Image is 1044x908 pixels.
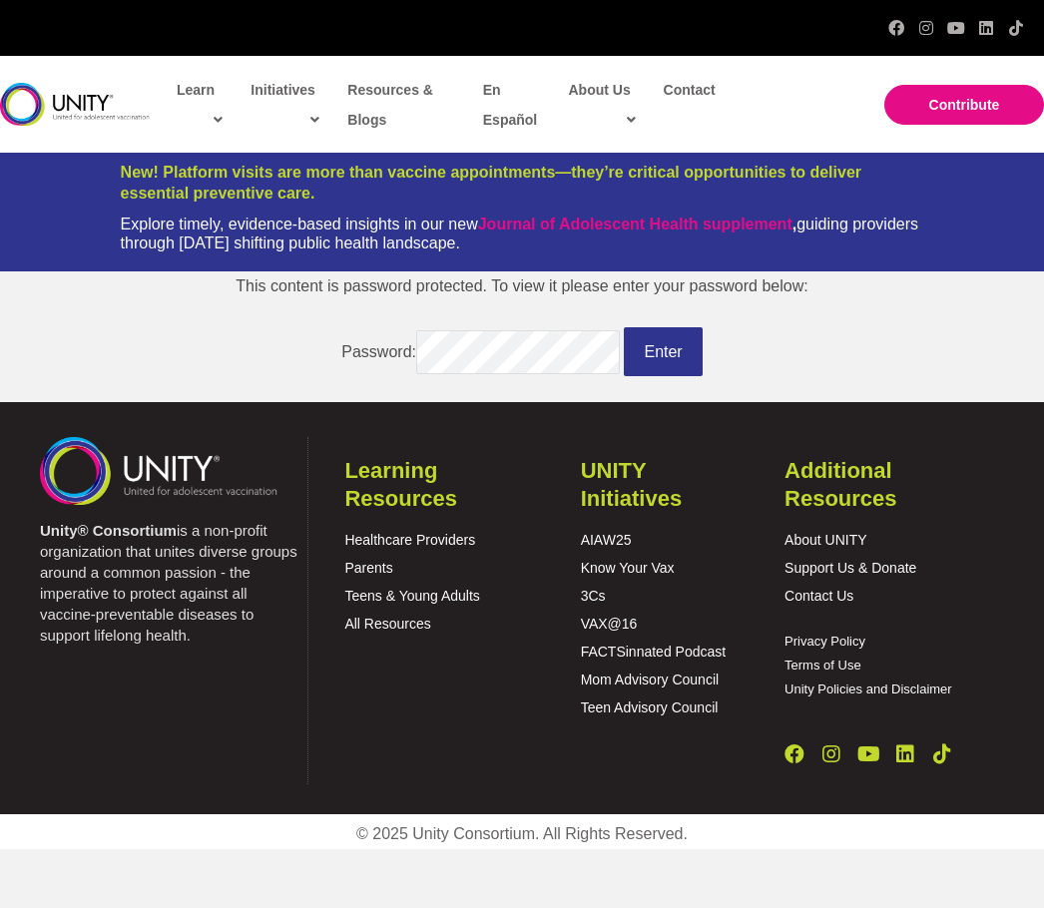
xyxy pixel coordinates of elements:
a: Teens & Young Adults [344,588,479,604]
a: Instagram [821,744,841,764]
a: Support Us & Donate [784,560,916,576]
a: TikTok [1008,20,1024,36]
span: Learn [177,75,223,135]
strong: , [478,216,796,232]
a: Teen Advisory Council [581,699,719,715]
a: YouTube [858,744,878,764]
input: Password: [416,330,620,374]
input: Enter [624,327,702,377]
a: Journal of Adolescent Health supplement [478,216,792,232]
span: Additional Resources [784,458,897,512]
span: Contact [664,82,716,98]
img: unity-logo [40,437,277,505]
a: AIAW25 [581,532,632,548]
span: UNITY Initiatives [581,458,682,512]
span: New! Platform visits are more than vaccine appointments—they’re critical opportunities to deliver... [121,164,861,202]
a: FACTSinnated Podcast [581,644,727,660]
a: Facebook [888,20,904,36]
a: Terms of Use [784,658,861,673]
a: Contact Us [784,588,853,604]
a: Resources & Blogs [337,67,462,143]
a: About UNITY [784,532,866,548]
a: LinkedIn [978,20,994,36]
a: En Español [473,67,554,143]
a: Privacy Policy [784,634,865,649]
a: YouTube [948,20,964,36]
a: All Resources [344,616,430,632]
a: Instagram [918,20,934,36]
a: Mom Advisory Council [581,672,720,687]
a: LinkedIn [895,744,915,764]
a: Contribute [884,85,1044,125]
span: Learning Resources [344,458,457,512]
p: is a non-profit organization that unites diverse groups around a common passion - the imperative ... [40,520,297,646]
span: En Español [483,82,537,128]
a: Know Your Vax [581,560,675,576]
a: Facebook [784,744,804,764]
a: 3Cs [581,588,606,604]
label: Password: [341,343,620,360]
p: © 2025 Unity Consortium. All Rights Reserved. [40,819,1004,849]
a: TikTok [932,744,952,764]
a: Unity Policies and Disclaimer [784,681,952,696]
span: About Us [569,75,636,135]
div: Explore timely, evidence-based insights in our new guiding providers through [DATE] shifting publ... [121,215,924,252]
a: About Us [559,67,644,143]
strong: Unity® Consortium [40,522,177,539]
span: Contribute [929,97,1000,113]
span: Initiatives [251,75,319,135]
a: Contact [654,67,724,113]
span: Resources & Blogs [347,82,433,128]
a: Parents [344,560,392,576]
a: VAX@16 [581,616,638,632]
a: Healthcare Providers [344,532,475,548]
